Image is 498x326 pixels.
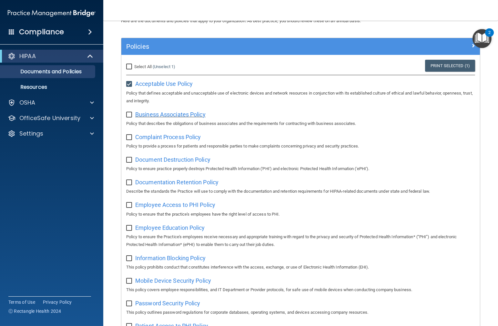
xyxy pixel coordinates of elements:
input: Select All (Unselect 1) [126,64,134,69]
div: 2 [488,33,491,41]
a: HIPAA [8,52,94,60]
a: Print Selected (1) [425,60,475,72]
p: This policy covers employee responsibilities, and IT Department or Provider protocols, for safe u... [126,286,475,294]
p: Settings [19,130,43,138]
p: Policy to provide a process for patients and responsible parties to make complaints concerning pr... [126,142,475,150]
span: Password Security Policy [135,300,200,307]
span: Employee Education Policy [135,224,205,231]
span: Acceptable Use Policy [135,80,193,87]
button: Open Resource Center, 2 new notifications [473,29,492,48]
span: Employee Access to PHI Policy [135,201,215,208]
span: Ⓒ Rectangle Health 2024 [8,308,61,314]
h4: Compliance [19,27,64,36]
span: Select All [134,64,152,69]
span: Here are the documents and policies that apply to your organization. As best practice, you should... [121,18,361,23]
a: Policies [126,41,475,52]
p: Documents and Policies [4,68,92,75]
a: OSHA [8,99,94,107]
p: OfficeSafe University [19,114,80,122]
span: Mobile Device Security Policy [135,277,211,284]
p: Policy that defines acceptable and unacceptable use of electronic devices and network resources i... [126,89,475,105]
a: Terms of Use [8,299,35,305]
p: Policy to ensure practice properly destroys Protected Health Information ('PHI') and electronic P... [126,165,475,173]
a: (Unselect 1) [153,64,175,69]
p: Policy that describes the obligations of business associates and the requirements for contracting... [126,120,475,127]
p: This policy outlines password regulations for corporate databases, operating systems, and devices... [126,309,475,316]
a: Settings [8,130,94,138]
img: PMB logo [8,7,96,20]
span: Document Destruction Policy [135,156,210,163]
span: Documentation Retention Policy [135,179,219,186]
p: This policy prohibits conduct that constitutes interference with the access, exchange, or use of ... [126,263,475,271]
p: Resources [4,84,92,90]
p: Policy to ensure the Practice's employees receive necessary and appropriate training with regard ... [126,233,475,249]
p: OSHA [19,99,36,107]
span: Complaint Process Policy [135,134,201,140]
span: Information Blocking Policy [135,255,206,261]
p: Policy to ensure that the practice's employees have the right level of access to PHI. [126,210,475,218]
p: HIPAA [19,52,36,60]
iframe: Drift Widget Chat Controller [387,280,490,306]
h5: Policies [126,43,385,50]
a: Privacy Policy [43,299,72,305]
span: Business Associates Policy [135,111,206,118]
a: OfficeSafe University [8,114,94,122]
p: Describe the standards the Practice will use to comply with the documentation and retention requi... [126,188,475,195]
